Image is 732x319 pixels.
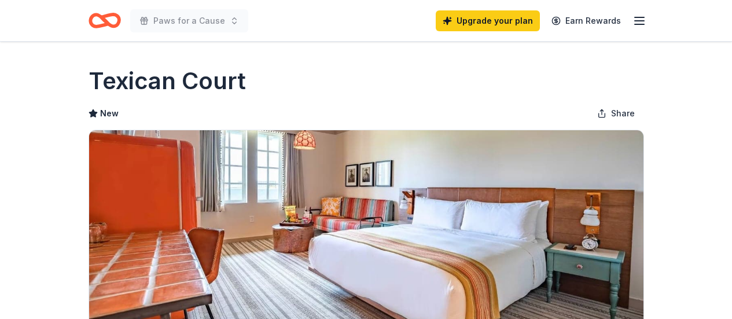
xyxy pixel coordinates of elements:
span: Share [611,107,635,120]
a: Upgrade your plan [436,10,540,31]
button: Paws for a Cause [130,9,248,32]
span: New [100,107,119,120]
a: Home [89,7,121,34]
h1: Texican Court [89,65,246,97]
a: Earn Rewards [545,10,628,31]
button: Share [588,102,644,125]
span: Paws for a Cause [153,14,225,28]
